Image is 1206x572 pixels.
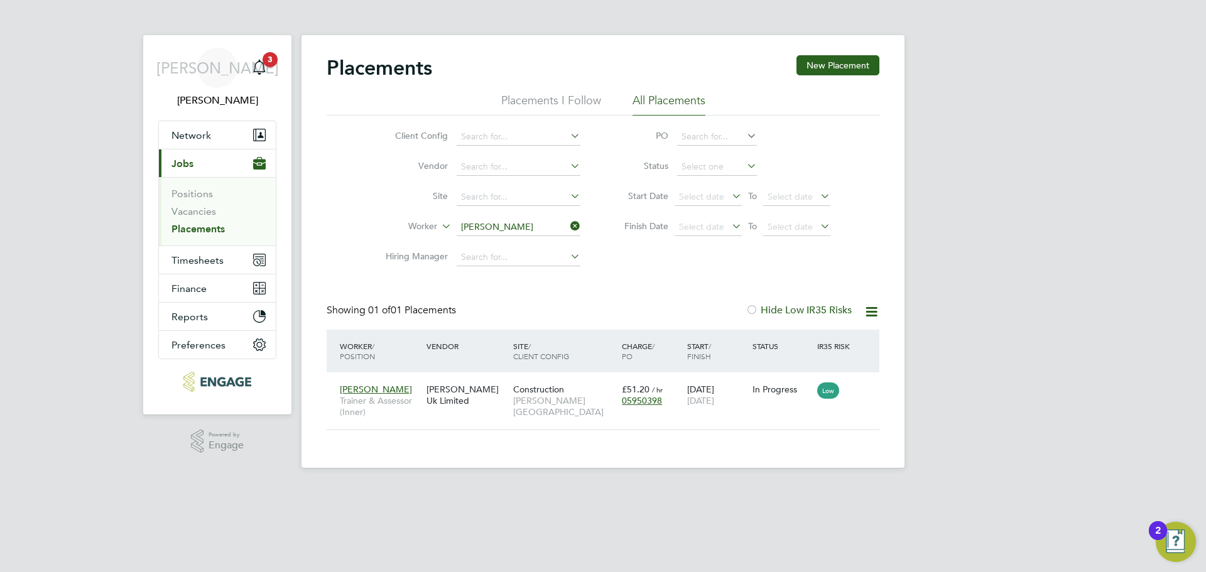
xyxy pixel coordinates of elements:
li: All Placements [633,93,705,116]
span: / hr [652,385,663,394]
h2: Placements [327,55,432,80]
span: To [744,188,761,204]
button: Open Resource Center, 2 new notifications [1156,522,1196,562]
span: Select date [768,221,813,232]
div: Charge [619,335,684,367]
label: Hiring Manager [376,251,448,262]
input: Select one [677,158,757,176]
button: Network [159,121,276,149]
span: Jobs [171,158,193,170]
button: Timesheets [159,246,276,274]
div: IR35 Risk [814,335,857,357]
div: Jobs [159,177,276,246]
input: Search for... [457,158,580,176]
span: 01 of [368,304,391,316]
span: To [744,218,761,234]
button: Preferences [159,331,276,359]
span: / Finish [687,341,711,361]
div: [DATE] [684,377,749,413]
span: Powered by [209,429,244,440]
span: Engage [209,440,244,451]
input: Search for... [457,249,580,266]
label: Client Config [376,130,448,141]
li: Placements I Follow [501,93,601,116]
span: Timesheets [171,254,224,266]
button: Finance [159,274,276,302]
input: Search for... [677,128,757,146]
div: Vendor [423,335,510,357]
input: Search for... [457,219,580,236]
span: Select date [679,191,724,202]
label: Finish Date [612,220,668,232]
label: Worker [365,220,437,233]
span: Network [171,129,211,141]
a: [PERSON_NAME][PERSON_NAME] [158,48,276,108]
span: 05950398 [622,395,662,406]
label: Status [612,160,668,171]
a: [PERSON_NAME]Trainer & Assessor (Inner)[PERSON_NAME] Uk LimitedConstruction[PERSON_NAME][GEOGRAPH... [337,377,879,387]
button: New Placement [796,55,879,75]
a: Vacancies [171,205,216,217]
div: Worker [337,335,423,367]
label: PO [612,130,668,141]
span: Jerin Aktar [158,93,276,108]
span: Construction [513,384,564,395]
span: [PERSON_NAME][GEOGRAPHIC_DATA] [513,395,616,418]
span: Select date [768,191,813,202]
span: Trainer & Assessor (Inner) [340,395,420,418]
span: Preferences [171,339,225,351]
span: [PERSON_NAME] [340,384,412,395]
span: Select date [679,221,724,232]
img: morganhunt-logo-retina.png [183,372,251,392]
span: Finance [171,283,207,294]
input: Search for... [457,128,580,146]
a: 3 [247,48,272,88]
div: Start [684,335,749,367]
span: 01 Placements [368,304,456,316]
div: Status [749,335,815,357]
label: Vendor [376,160,448,171]
nav: Main navigation [143,35,291,414]
span: / Position [340,341,375,361]
a: Positions [171,188,213,200]
a: Powered byEngage [191,429,244,453]
label: Hide Low IR35 Risks [746,304,852,316]
label: Site [376,190,448,202]
div: In Progress [752,384,812,395]
input: Search for... [457,188,580,206]
span: Low [817,382,839,399]
a: Placements [171,223,225,235]
div: Site [510,335,619,367]
span: 3 [263,52,278,67]
span: / Client Config [513,341,569,361]
div: 2 [1155,531,1161,547]
span: [PERSON_NAME] [156,60,279,76]
label: Start Date [612,190,668,202]
span: Reports [171,311,208,323]
button: Reports [159,303,276,330]
div: Showing [327,304,459,317]
span: £51.20 [622,384,649,395]
span: / PO [622,341,655,361]
div: [PERSON_NAME] Uk Limited [423,377,510,413]
button: Jobs [159,149,276,177]
span: [DATE] [687,395,714,406]
a: Go to home page [158,372,276,392]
